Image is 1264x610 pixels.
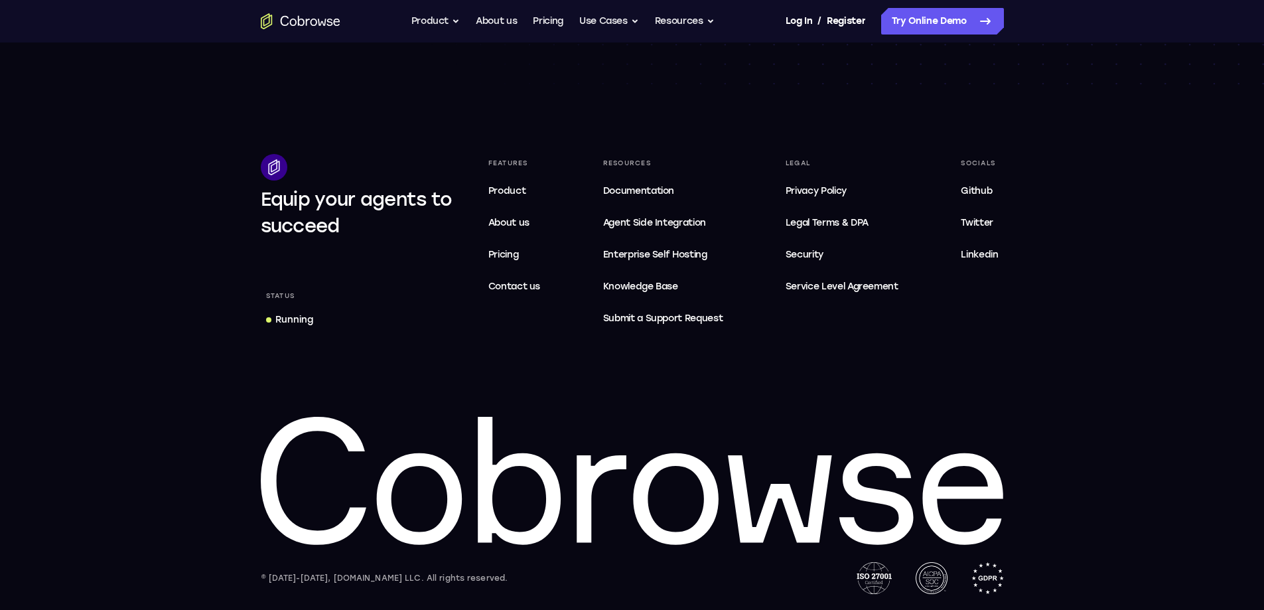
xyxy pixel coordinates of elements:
[488,281,541,292] span: Contact us
[786,249,823,260] span: Security
[827,8,865,35] a: Register
[780,242,904,268] a: Security
[476,8,517,35] a: About us
[483,210,546,236] a: About us
[598,178,729,204] a: Documentation
[488,185,526,196] span: Product
[955,178,1003,204] a: Github
[955,242,1003,268] a: Linkedin
[598,154,729,173] div: Resources
[881,8,1004,35] a: Try Online Demo
[916,562,948,594] img: AICPA SOC
[780,154,904,173] div: Legal
[603,247,723,263] span: Enterprise Self Hosting
[817,13,821,29] span: /
[961,249,998,260] span: Linkedin
[857,562,891,594] img: ISO
[780,273,904,300] a: Service Level Agreement
[488,249,519,260] span: Pricing
[603,215,723,231] span: Agent Side Integration
[598,305,729,332] a: Submit a Support Request
[961,217,993,228] span: Twitter
[261,308,318,332] a: Running
[955,154,1003,173] div: Socials
[261,13,340,29] a: Go to the home page
[603,185,674,196] span: Documentation
[598,210,729,236] a: Agent Side Integration
[786,279,898,295] span: Service Level Agreement
[411,8,460,35] button: Product
[598,242,729,268] a: Enterprise Self Hosting
[275,313,313,327] div: Running
[971,562,1004,594] img: GDPR
[603,311,723,327] span: Submit a Support Request
[598,273,729,300] a: Knowledge Base
[780,210,904,236] a: Legal Terms & DPA
[483,154,546,173] div: Features
[483,178,546,204] a: Product
[579,8,639,35] button: Use Cases
[533,8,563,35] a: Pricing
[488,217,529,228] span: About us
[603,281,678,292] span: Knowledge Base
[955,210,1003,236] a: Twitter
[786,217,869,228] span: Legal Terms & DPA
[780,178,904,204] a: Privacy Policy
[961,185,992,196] span: Github
[261,572,508,585] div: © [DATE]-[DATE], [DOMAIN_NAME] LLC. All rights reserved.
[483,242,546,268] a: Pricing
[261,287,301,305] div: Status
[786,185,847,196] span: Privacy Policy
[786,8,812,35] a: Log In
[483,273,546,300] a: Contact us
[261,188,453,237] span: Equip your agents to succeed
[655,8,715,35] button: Resources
